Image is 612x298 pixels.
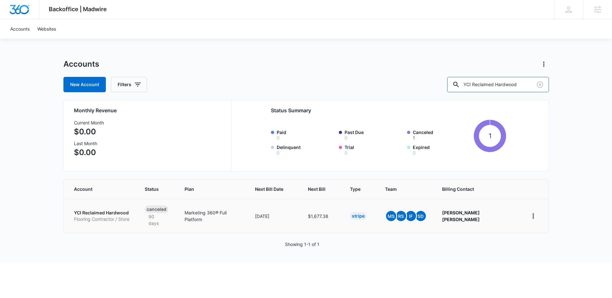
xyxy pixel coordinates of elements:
label: Trial [345,144,403,155]
h2: Status Summary [271,107,506,114]
h1: Accounts [63,59,99,69]
span: Team [385,186,418,192]
span: RS [396,211,406,221]
tspan: 1 [489,132,492,140]
p: $0.00 [74,126,104,138]
h3: Last Month [74,140,104,147]
label: Delinquent [277,144,335,155]
button: Canceled [413,136,415,140]
a: Websites [33,19,60,39]
span: MS [386,211,396,221]
span: Billing Contact [442,186,513,192]
span: Type [350,186,361,192]
span: Account [74,186,120,192]
p: Showing 1-1 of 1 [285,241,319,248]
p: Marketing 360® Full Platform [185,209,240,223]
label: Paid [277,129,335,140]
span: SD [416,211,426,221]
strong: [PERSON_NAME] [PERSON_NAME] [442,210,480,222]
div: Canceled [145,205,168,213]
label: Expired [413,144,471,155]
h3: Current Month [74,119,104,126]
p: YCI Reclaimed Hardwood [74,210,129,216]
span: Plan [185,186,240,192]
button: Clear [535,79,545,90]
a: New Account [63,77,106,92]
span: Backoffice | Madwire [49,6,107,12]
button: Actions [539,59,549,69]
a: Accounts [6,19,33,39]
input: Search [447,77,549,92]
label: Canceled [413,129,471,140]
a: YCI Reclaimed HardwoodFlooring Contractor / Store [74,210,129,222]
span: Status [145,186,160,192]
button: home [528,211,538,221]
label: Past Due [345,129,403,140]
span: IF [406,211,416,221]
div: Stripe [350,212,367,220]
h2: Monthly Revenue [74,107,223,114]
span: Next Bill Date [255,186,283,192]
td: [DATE] [247,199,300,233]
span: Next Bill [308,186,325,192]
button: Filters [111,77,147,92]
p: Flooring Contractor / Store [74,216,129,222]
p: 90 days [145,213,169,227]
p: $0.00 [74,147,104,158]
td: $1,677.38 [300,199,342,233]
